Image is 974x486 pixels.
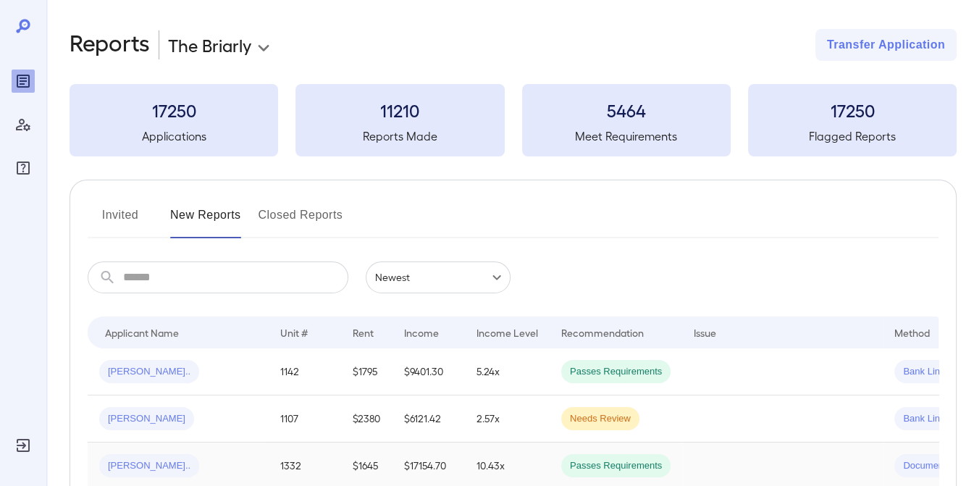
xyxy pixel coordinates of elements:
[561,412,639,426] span: Needs Review
[366,261,511,293] div: Newest
[404,324,439,341] div: Income
[694,324,717,341] div: Issue
[341,348,392,395] td: $1795
[465,348,550,395] td: 5.24x
[465,395,550,443] td: 2.57x
[70,127,278,145] h5: Applications
[280,324,308,341] div: Unit #
[392,395,465,443] td: $6121.42
[269,348,341,395] td: 1142
[168,33,251,56] p: The Briarly
[295,99,504,122] h3: 11210
[341,395,392,443] td: $2380
[99,365,199,379] span: [PERSON_NAME]..
[476,324,538,341] div: Income Level
[561,324,644,341] div: Recommendation
[748,127,957,145] h5: Flagged Reports
[12,70,35,93] div: Reports
[70,84,957,156] summary: 17250Applications11210Reports Made5464Meet Requirements17250Flagged Reports
[561,459,671,473] span: Passes Requirements
[353,324,376,341] div: Rent
[894,324,930,341] div: Method
[748,99,957,122] h3: 17250
[70,99,278,122] h3: 17250
[894,412,953,426] span: Bank Link
[392,348,465,395] td: $9401.30
[815,29,957,61] button: Transfer Application
[295,127,504,145] h5: Reports Made
[894,365,953,379] span: Bank Link
[522,127,731,145] h5: Meet Requirements
[70,29,150,61] h2: Reports
[259,204,343,238] button: Closed Reports
[12,434,35,457] div: Log Out
[12,113,35,136] div: Manage Users
[88,204,153,238] button: Invited
[99,412,194,426] span: [PERSON_NAME]
[12,156,35,180] div: FAQ
[561,365,671,379] span: Passes Requirements
[522,99,731,122] h3: 5464
[99,459,199,473] span: [PERSON_NAME]..
[269,395,341,443] td: 1107
[170,204,241,238] button: New Reports
[105,324,179,341] div: Applicant Name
